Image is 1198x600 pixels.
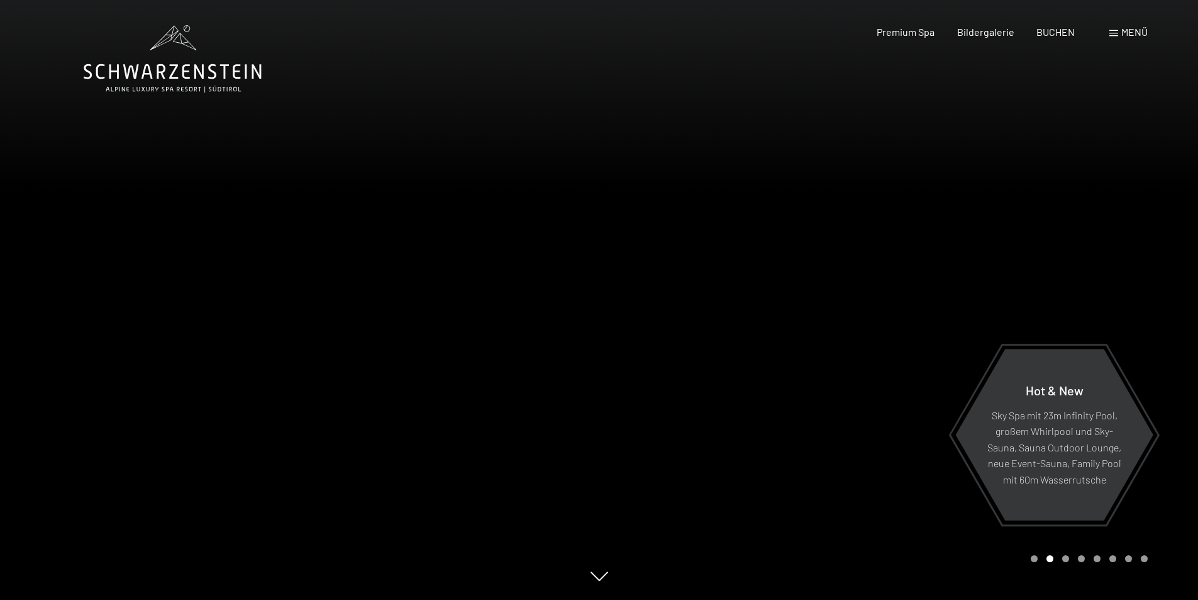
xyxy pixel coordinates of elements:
a: Premium Spa [877,26,935,38]
div: Carousel Page 6 [1109,555,1116,562]
div: Carousel Page 8 [1141,555,1148,562]
a: BUCHEN [1036,26,1075,38]
a: Hot & New Sky Spa mit 23m Infinity Pool, großem Whirlpool und Sky-Sauna, Sauna Outdoor Lounge, ne... [955,348,1154,521]
div: Carousel Page 2 (Current Slide) [1046,555,1053,562]
div: Carousel Page 5 [1094,555,1101,562]
div: Carousel Pagination [1026,555,1148,562]
div: Carousel Page 7 [1125,555,1132,562]
a: Bildergalerie [957,26,1014,38]
span: Menü [1121,26,1148,38]
p: Sky Spa mit 23m Infinity Pool, großem Whirlpool und Sky-Sauna, Sauna Outdoor Lounge, neue Event-S... [986,407,1123,487]
span: Hot & New [1026,382,1084,397]
div: Carousel Page 4 [1078,555,1085,562]
div: Carousel Page 1 [1031,555,1038,562]
div: Carousel Page 3 [1062,555,1069,562]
